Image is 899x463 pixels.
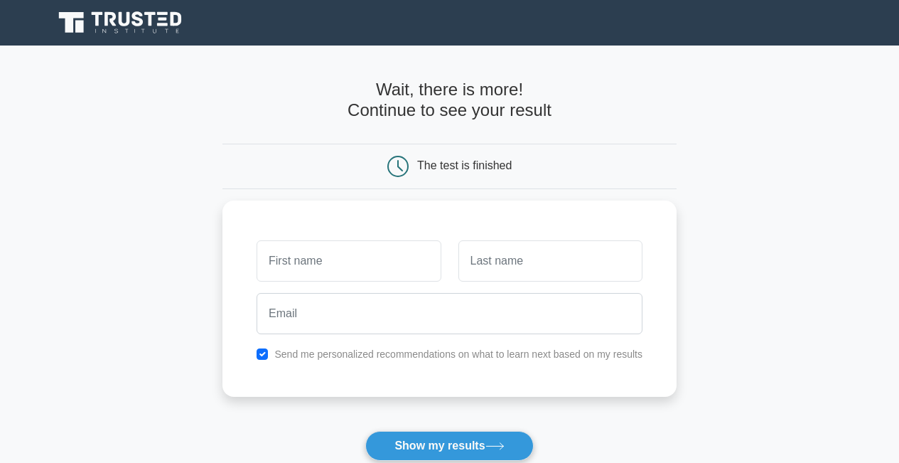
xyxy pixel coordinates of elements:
div: The test is finished [417,159,512,171]
h4: Wait, there is more! Continue to see your result [222,80,677,121]
button: Show my results [365,431,533,461]
input: Email [257,293,642,334]
input: First name [257,240,441,282]
input: Last name [458,240,642,282]
label: Send me personalized recommendations on what to learn next based on my results [274,348,642,360]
